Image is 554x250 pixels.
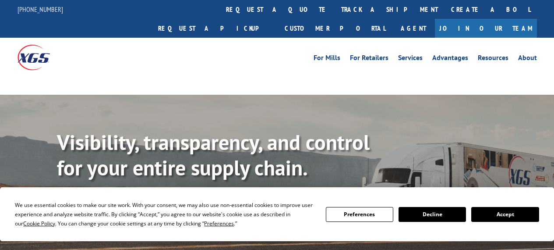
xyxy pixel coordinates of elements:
a: Join Our Team [435,19,537,38]
b: Visibility, transparency, and control for your entire supply chain. [57,129,370,181]
button: Preferences [326,207,393,222]
a: Request a pickup [152,19,278,38]
a: Resources [478,54,508,64]
a: Agent [392,19,435,38]
a: Customer Portal [278,19,392,38]
button: Accept [471,207,539,222]
span: Cookie Policy [23,220,55,227]
a: For Retailers [350,54,388,64]
span: Preferences [204,220,234,227]
a: [PHONE_NUMBER] [18,5,63,14]
a: Services [398,54,423,64]
div: We use essential cookies to make our site work. With your consent, we may also use non-essential ... [15,200,315,228]
a: For Mills [314,54,340,64]
a: Advantages [432,54,468,64]
a: About [518,54,537,64]
button: Decline [399,207,466,222]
